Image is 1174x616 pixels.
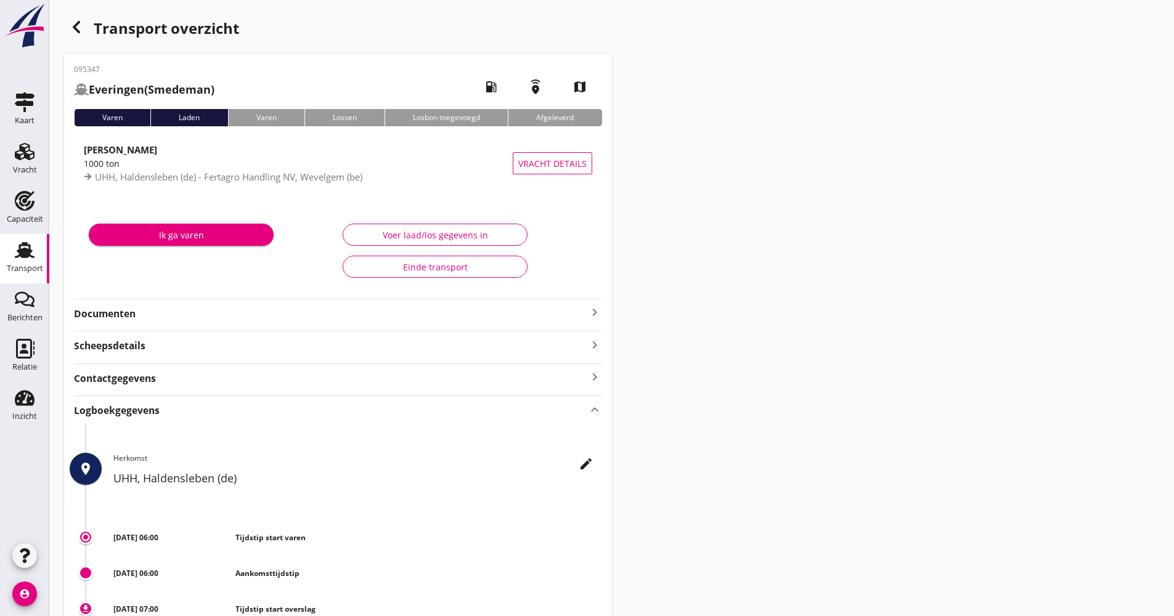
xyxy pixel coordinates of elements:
[84,157,513,170] div: 1000 ton
[13,166,37,174] div: Vracht
[150,109,227,126] div: Laden
[81,604,91,614] i: download
[113,604,158,614] strong: [DATE] 07:00
[74,81,214,98] h2: (Smedeman)
[7,264,43,272] div: Transport
[74,371,156,386] strong: Contactgegevens
[587,305,602,320] i: keyboard_arrow_right
[508,109,601,126] div: Afgeleverd
[64,15,612,44] div: Transport overzicht
[84,144,157,156] strong: [PERSON_NAME]
[81,532,91,542] i: trip_origin
[74,403,160,418] strong: Logboekgegevens
[95,171,362,183] span: UHH, Haldensleben (de) - Fertagro Handling NV, Wevelgem (be)
[12,582,37,606] i: account_circle
[7,314,43,322] div: Berichten
[15,116,35,124] div: Kaart
[113,568,158,578] strong: [DATE] 06:00
[113,453,147,463] span: Herkomst
[353,229,517,241] div: Voer laad/los gegevens in
[7,215,43,223] div: Capaciteit
[235,532,306,543] strong: Tijdstip start varen
[385,109,508,126] div: Losbon toegevoegd
[518,157,587,170] span: Vracht details
[74,136,602,190] a: [PERSON_NAME]1000 tonUHH, Haldensleben (de) - Fertagro Handling NV, Wevelgem (be)Vracht details
[78,461,93,476] i: place
[579,456,593,471] i: edit
[12,363,37,371] div: Relatie
[353,261,517,274] div: Einde transport
[74,109,150,126] div: Varen
[113,532,158,543] strong: [DATE] 06:00
[235,568,300,578] strong: Aankomsttijdstip
[587,369,602,386] i: keyboard_arrow_right
[228,109,304,126] div: Varen
[587,401,602,418] i: keyboard_arrow_up
[89,82,144,97] strong: Everingen
[113,470,602,487] h2: UHH, Haldensleben (de)
[474,70,508,104] i: local_gas_station
[99,229,264,241] div: Ik ga varen
[518,70,553,104] i: emergency_share
[74,64,214,75] p: 095347
[304,109,385,126] div: Lossen
[74,339,145,353] strong: Scheepsdetails
[343,256,528,278] button: Einde transport
[563,70,597,104] i: map
[89,224,274,246] button: Ik ga varen
[2,3,47,49] img: logo-small.a267ee39.svg
[587,336,602,353] i: keyboard_arrow_right
[513,152,592,174] button: Vracht details
[235,604,316,614] strong: Tijdstip start overslag
[12,412,37,420] div: Inzicht
[74,307,587,321] strong: Documenten
[343,224,528,246] button: Voer laad/los gegevens in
